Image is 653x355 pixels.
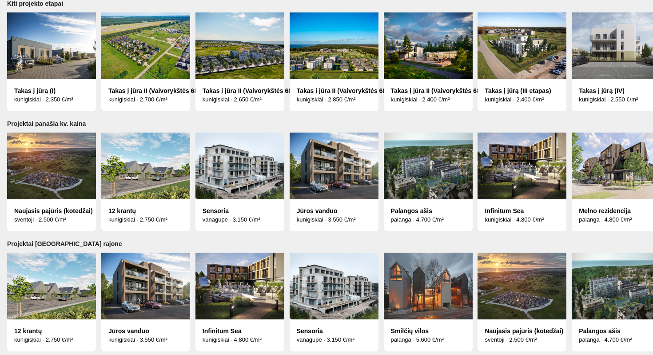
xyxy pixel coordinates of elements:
[485,335,559,344] div: sventoji · 2.500 €/m²
[203,335,277,344] div: kunigiskiai · 4.800 €/m²
[384,253,473,319] img: 0RyiQA1aoZ.jpeg
[297,206,371,215] div: Jūros vanduo
[108,206,183,215] div: 12 krantų
[14,206,89,215] div: Naujasis pajūris (kotedžai)
[195,133,284,199] img: 3LI7PfKvT9.jpg
[485,327,559,335] div: Naujasis pajūris (kotedžai)
[195,216,290,223] a: Sensoria vanagupe · 3.150 €/m²
[391,335,466,344] div: palanga · 5.600 €/m²
[203,86,277,95] div: Takas į jūra II (Vaivorykštės 68D)
[195,253,284,319] img: 4H2QiIhiHS.jpg
[478,253,566,319] img: gH4ajddv8W.jpg
[101,133,190,199] img: s3KRVmfZAb.png
[478,96,572,103] a: Takas į jūrą (III etapas) kunigiskiai · 2.400 €/m²
[108,215,183,224] div: kunigiskiai · 2.750 €/m²
[101,96,195,103] a: Takas į jūra II (Vaivorykštės 68E) kunigiskiai · 2.700 €/m²
[297,95,371,104] div: kunigiskiai · 2.850 €/m²
[108,335,183,344] div: kunigiskiai · 3.550 €/m²
[101,12,190,79] img: 8PMC4f5MZM.png
[391,86,466,95] div: Takas į jūra II (Vaivorykštės 68)
[7,253,96,319] img: s3KRVmfZAb.png
[203,327,277,335] div: Infinitum Sea
[195,96,290,103] a: Takas į jūra II (Vaivorykštės 68D) kunigiskiai · 2.650 €/m²
[7,216,101,223] a: Naujasis pajūris (kotedžai) sventoji · 2.500 €/m²
[297,86,371,95] div: Takas į jūra II (Vaivorykštės 68C)
[290,216,384,223] a: Jūros vanduo kunigiskiai · 3.550 €/m²
[485,215,559,224] div: kunigiskiai · 4.800 €/m²
[297,215,371,224] div: kunigiskiai · 3.550 €/m²
[203,206,277,215] div: Sensoria
[384,96,478,103] a: Takas į jūra II (Vaivorykštės 68) kunigiskiai · 2.400 €/m²
[195,336,290,343] a: Infinitum Sea kunigiskiai · 4.800 €/m²
[7,12,96,79] img: 5umXUyz7yE.jpeg
[391,215,466,224] div: palanga · 4.700 €/m²
[478,336,572,343] a: Naujasis pajūris (kotedžai) sventoji · 2.500 €/m²
[384,12,473,79] img: B8dFk3xrYo.png
[195,12,284,79] img: UqpfKOdgrD.png
[14,327,89,335] div: 12 krantų
[290,336,384,343] a: Sensoria vanagupe · 3.150 €/m²
[384,216,478,223] a: Palangos ašis palanga · 4.700 €/m²
[391,206,466,215] div: Palangos ašis
[203,95,277,104] div: kunigiskiai · 2.650 €/m²
[108,327,183,335] div: Jūros vanduo
[203,215,277,224] div: vanagupe · 3.150 €/m²
[478,216,572,223] a: Infinitum Sea kunigiskiai · 4.800 €/m²
[290,12,378,79] img: A2oXeN5gER.png
[391,95,466,104] div: kunigiskiai · 2.400 €/m²
[384,133,473,199] img: TuD2bBJlhx.jpg
[297,327,371,335] div: Sensoria
[485,206,559,215] div: Infinitum Sea
[14,335,89,344] div: kunigiskiai · 2.750 €/m²
[290,133,378,199] img: qbtvbfdV01.jpeg
[14,86,89,95] div: Takas į jūrą (I)
[108,95,183,104] div: kunigiskiai · 2.700 €/m²
[7,336,101,343] a: 12 krantų kunigiskiai · 2.750 €/m²
[485,86,559,95] div: Takas į jūrą (III etapas)
[290,96,384,103] a: Takas į jūra II (Vaivorykštės 68C) kunigiskiai · 2.850 €/m²
[391,327,466,335] div: Smilčių vilos
[384,336,478,343] a: Smilčių vilos palanga · 5.600 €/m²
[485,95,559,104] div: kunigiskiai · 2.400 €/m²
[7,133,96,199] img: gH4ajddv8W.jpg
[108,86,183,95] div: Takas į jūra II (Vaivorykštės 68E)
[101,253,190,319] img: qbtvbfdV01.jpeg
[14,215,89,224] div: sventoji · 2.500 €/m²
[14,95,89,104] div: kunigiskiai · 2.350 €/m²
[290,253,378,319] img: 3LI7PfKvT9.jpg
[101,216,195,223] a: 12 krantų kunigiskiai · 2.750 €/m²
[478,133,566,199] img: 4H2QiIhiHS.jpg
[7,96,101,103] a: Takas į jūrą (I) kunigiskiai · 2.350 €/m²
[478,12,566,79] img: ABNWSXHz0L.jpg
[101,336,195,343] a: Jūros vanduo kunigiskiai · 3.550 €/m²
[297,335,371,344] div: vanagupe · 3.150 €/m²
